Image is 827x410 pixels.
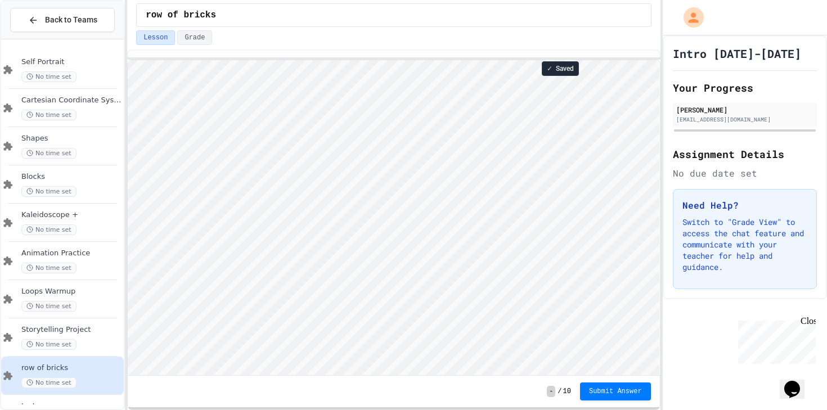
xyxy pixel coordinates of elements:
span: Self Portrait [21,57,122,67]
iframe: chat widget [780,365,816,399]
span: 10 [563,387,571,396]
button: Lesson [136,30,175,45]
span: Loops Warmup [21,287,122,296]
div: Chat with us now!Close [5,4,78,71]
div: [PERSON_NAME] [676,105,813,115]
h2: Assignment Details [673,146,817,162]
h2: Your Progress [673,80,817,96]
span: / [558,387,561,396]
div: My Account [672,4,707,30]
p: Switch to "Grade View" to access the chat feature and communicate with your teacher for help and ... [682,217,807,273]
span: Shapes [21,134,122,143]
span: No time set [21,301,77,312]
span: Storytelling Project [21,325,122,335]
span: Saved [556,64,574,73]
div: [EMAIL_ADDRESS][DOMAIN_NAME] [676,115,813,124]
span: row of bricks [21,363,122,373]
span: row of bricks [146,8,216,22]
button: Back to Teams [10,8,115,32]
span: No time set [21,186,77,197]
span: No time set [21,224,77,235]
span: Back to Teams [45,14,97,26]
iframe: chat widget [734,316,816,364]
div: No due date set [673,166,817,180]
h3: Need Help? [682,199,807,212]
span: No time set [21,263,77,273]
button: Grade [177,30,212,45]
span: No time set [21,110,77,120]
span: No time set [21,339,77,350]
span: ✓ [547,64,552,73]
span: Submit Answer [589,387,642,396]
span: - [547,386,555,397]
iframe: Snap! Programming Environment [128,60,659,375]
span: Kaleidoscope + [21,210,122,220]
h1: Intro [DATE]-[DATE] [673,46,801,61]
span: No time set [21,377,77,388]
span: No time set [21,148,77,159]
span: No time set [21,71,77,82]
span: Blocks [21,172,122,182]
span: Cartesian Coordinate System [21,96,122,105]
span: Animation Practice [21,249,122,258]
button: Submit Answer [580,382,651,400]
